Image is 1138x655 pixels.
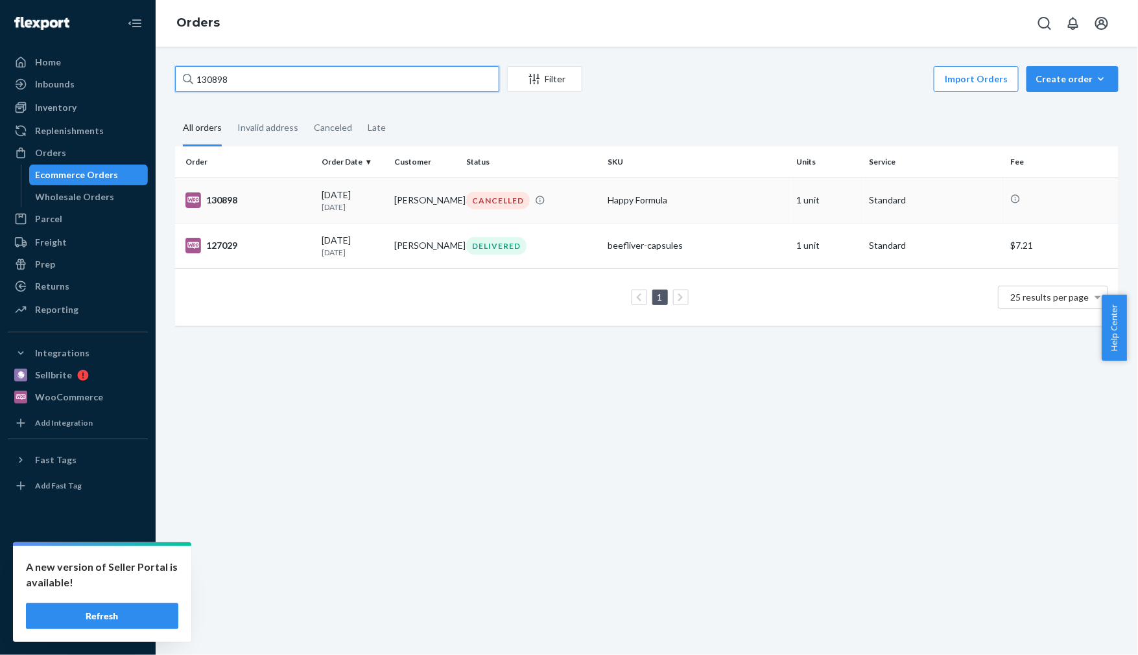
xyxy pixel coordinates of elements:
[792,223,864,268] td: 1 unit
[864,146,1005,178] th: Service
[185,192,311,208] div: 130898
[8,450,148,470] button: Fast Tags
[176,16,220,30] a: Orders
[8,209,148,229] a: Parcel
[466,237,527,255] div: DELIVERED
[934,66,1019,92] button: Import Orders
[26,559,178,590] p: A new version of Seller Portal is available!
[869,239,1000,252] p: Standard
[35,480,82,491] div: Add Fast Tag
[8,619,148,639] button: Give Feedback
[322,189,384,213] div: [DATE]
[8,553,148,573] a: Settings
[35,454,77,466] div: Fast Tags
[1036,73,1109,86] div: Create order
[314,111,352,144] div: Canceled
[1026,66,1119,92] button: Create order
[8,276,148,297] a: Returns
[175,66,499,92] input: Search orders
[35,236,67,249] div: Freight
[466,192,530,209] div: CANCELLED
[8,74,148,95] a: Inbounds
[35,417,93,428] div: Add Integration
[1005,146,1119,178] th: Fee
[35,56,61,69] div: Home
[8,254,148,275] a: Prep
[36,190,115,203] div: Wholesale Orders
[507,66,582,92] button: Filter
[8,575,148,595] a: Talk to Support
[389,223,462,268] td: [PERSON_NAME]
[368,111,386,144] div: Late
[36,168,119,181] div: Ecommerce Orders
[35,258,55,271] div: Prep
[8,52,148,73] a: Home
[394,156,456,167] div: Customer
[29,165,148,185] a: Ecommerce Orders
[322,234,384,258] div: [DATE]
[603,146,792,178] th: SKU
[8,232,148,253] a: Freight
[8,387,148,408] a: WooCommerce
[35,124,104,137] div: Replenishments
[8,97,148,118] a: Inventory
[183,111,222,146] div: All orders
[8,299,148,320] a: Reporting
[8,413,148,433] a: Add Integration
[869,194,1000,207] p: Standard
[14,17,69,30] img: Flexport logo
[608,239,787,252] div: beefliver-capsules
[35,146,66,159] div: Orders
[35,347,89,360] div: Integrations
[35,391,103,404] div: WooCommerce
[655,292,665,303] a: Page 1 is your current page
[35,303,78,316] div: Reporting
[35,213,62,225] div: Parcel
[461,146,602,178] th: Status
[122,10,148,36] button: Close Navigation
[1102,295,1127,361] button: Help Center
[35,101,77,114] div: Inventory
[1060,10,1086,36] button: Open notifications
[185,238,311,253] div: 127029
[8,121,148,141] a: Replenishments
[1011,292,1089,303] span: 25 results per page
[29,187,148,207] a: Wholesale Orders
[322,201,384,213] p: [DATE]
[35,369,72,382] div: Sellbrite
[792,178,864,223] td: 1 unit
[8,343,148,363] button: Integrations
[792,146,864,178] th: Units
[166,5,230,42] ol: breadcrumbs
[508,73,582,86] div: Filter
[389,178,462,223] td: [PERSON_NAME]
[1089,10,1115,36] button: Open account menu
[8,597,148,617] a: Help Center
[26,603,178,629] button: Refresh
[175,146,316,178] th: Order
[8,476,148,496] a: Add Fast Tag
[237,111,298,144] div: Invalid address
[35,78,75,91] div: Inbounds
[35,280,69,293] div: Returns
[316,146,389,178] th: Order Date
[608,194,787,207] div: Happy Formula
[322,247,384,258] p: [DATE]
[1032,10,1058,36] button: Open Search Box
[8,143,148,163] a: Orders
[1005,223,1119,268] td: $7.21
[8,365,148,385] a: Sellbrite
